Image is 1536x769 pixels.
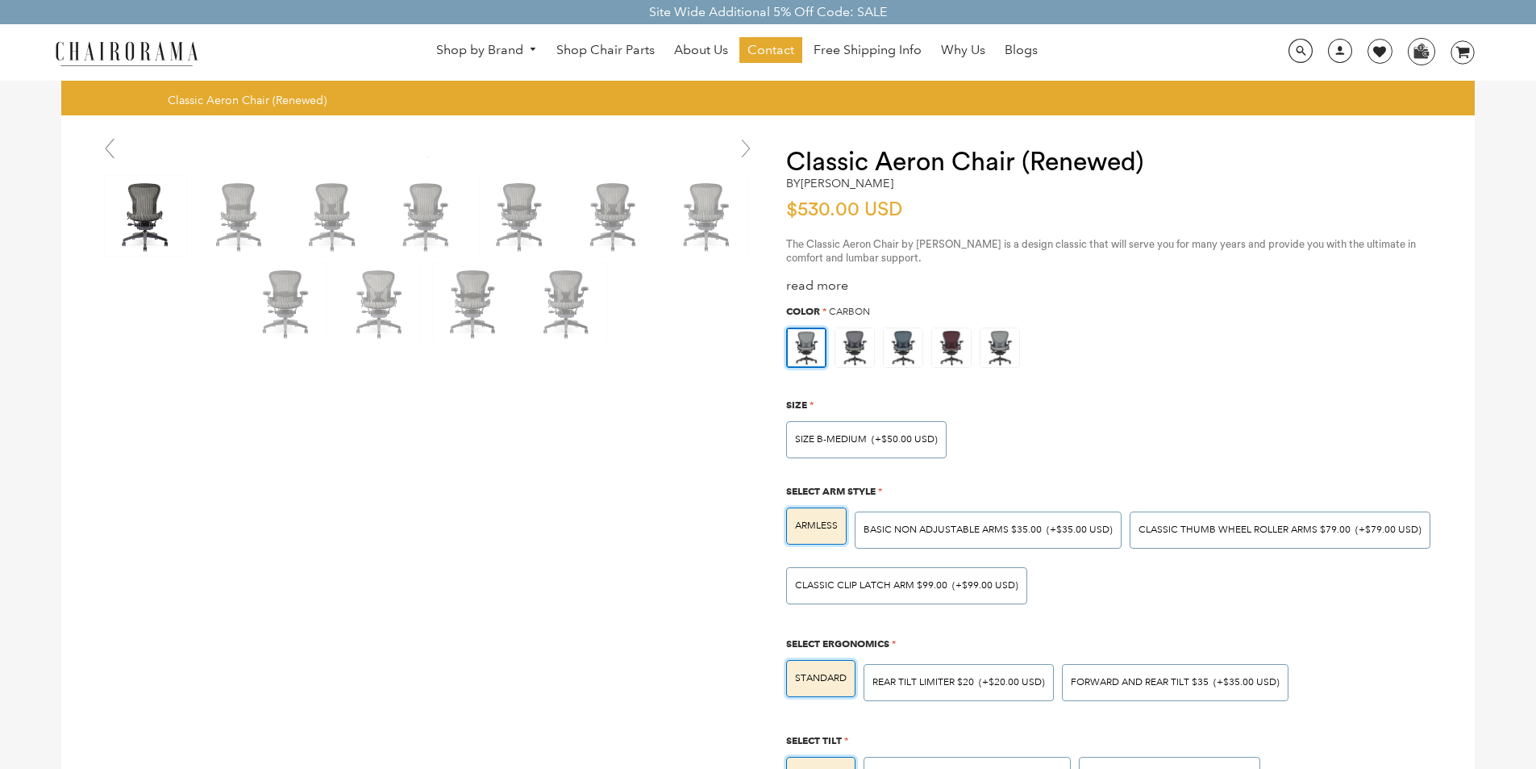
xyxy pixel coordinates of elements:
[932,328,971,367] img: https://apo-admin.mageworx.com/front/img/chairorama.myshopify.com/f0a8248bab2644c909809aada6fe08d...
[739,37,802,63] a: Contact
[786,399,807,411] span: Size
[428,38,546,63] a: Shop by Brand
[786,200,902,219] span: $530.00 USD
[864,524,1042,536] span: BASIC NON ADJUSTABLE ARMS $35.00
[805,37,930,63] a: Free Shipping Info
[427,148,428,163] a: Classic Aeron Chair (Renewed) - chairorama
[795,433,867,445] span: SIZE B-MEDIUM
[276,37,1198,67] nav: DesktopNavigation
[872,676,974,688] span: Rear Tilt Limiter $20
[1047,525,1113,535] span: (+$35.00 USD)
[835,328,874,367] img: https://apo-admin.mageworx.com/front/img/chairorama.myshopify.com/f520d7dfa44d3d2e85a5fe9a0a95ca9...
[814,42,922,59] span: Free Shipping Info
[786,278,1442,295] div: read more
[168,93,327,107] span: Classic Aeron Chair (Renewed)
[829,306,870,318] span: Carbon
[872,435,938,445] span: (+$50.00 USD)
[795,520,838,532] span: ARMLESS
[997,37,1046,63] a: Blogs
[293,176,373,257] img: Classic Aeron Chair (Renewed) - chairorama
[795,579,947,591] span: Classic Clip Latch Arm $99.00
[786,148,1442,177] h1: Classic Aeron Chair (Renewed)
[1071,676,1209,688] span: Forward And Rear Tilt $35
[386,176,467,257] img: Classic Aeron Chair (Renewed) - chairorama
[433,263,514,344] img: Classic Aeron Chair (Renewed) - chairorama
[168,93,332,107] nav: breadcrumbs
[666,37,736,63] a: About Us
[933,37,993,63] a: Why Us
[556,42,655,59] span: Shop Chair Parts
[786,239,1416,263] span: The Classic Aeron Chair by [PERSON_NAME] is a design classic that will serve you for many years a...
[1138,524,1351,536] span: Classic Thumb Wheel Roller Arms $79.00
[573,176,654,257] img: Classic Aeron Chair (Renewed) - chairorama
[884,328,922,367] img: https://apo-admin.mageworx.com/front/img/chairorama.myshopify.com/934f279385142bb1386b89575167202...
[786,485,876,497] span: Select Arm Style
[480,176,560,257] img: Classic Aeron Chair (Renewed) - chairorama
[667,176,747,257] img: Classic Aeron Chair (Renewed) - chairorama
[246,263,327,344] img: Classic Aeron Chair (Renewed) - chairorama
[1355,525,1422,535] span: (+$79.00 USD)
[786,734,842,746] span: Select Tilt
[980,328,1019,367] img: https://apo-admin.mageworx.com/front/img/chairorama.myshopify.com/ae6848c9e4cbaa293e2d516f385ec6e...
[106,176,186,257] img: Classic Aeron Chair (Renewed) - chairorama
[548,37,663,63] a: Shop Chair Parts
[795,672,847,684] span: STANDARD
[747,42,794,59] span: Contact
[1005,42,1038,59] span: Blogs
[1213,678,1280,688] span: (+$35.00 USD)
[1409,39,1434,63] img: WhatsApp_Image_2024-07-12_at_16.23.01.webp
[941,42,985,59] span: Why Us
[786,305,820,317] span: Color
[199,176,280,257] img: Classic Aeron Chair (Renewed) - chairorama
[674,42,728,59] span: About Us
[46,39,207,67] img: chairorama
[979,678,1045,688] span: (+$20.00 USD)
[339,263,420,344] img: Classic Aeron Chair (Renewed) - chairorama
[952,581,1018,591] span: (+$99.00 USD)
[788,329,825,366] img: https://apo-admin.mageworx.com/front/img/chairorama.myshopify.com/ae6848c9e4cbaa293e2d516f385ec6e...
[527,263,607,344] img: Classic Aeron Chair (Renewed) - chairorama
[801,176,893,190] a: [PERSON_NAME]
[786,177,893,190] h2: by
[786,637,889,650] span: Select Ergonomics
[427,157,428,157] img: Classic Aeron Chair (Renewed) - chairorama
